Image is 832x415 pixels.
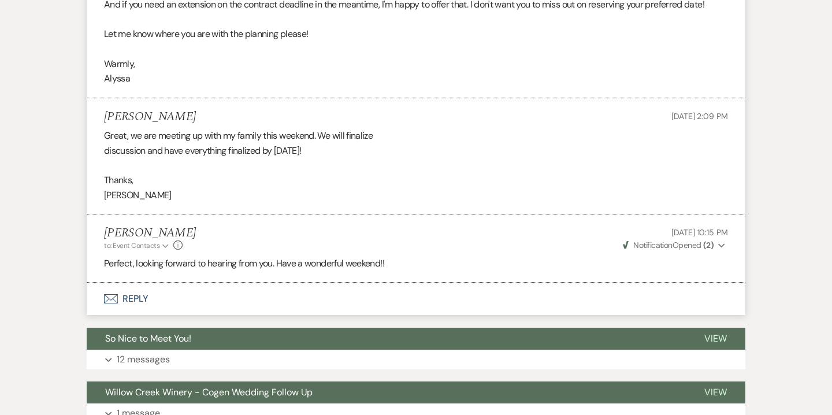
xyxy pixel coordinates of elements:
[105,386,313,398] span: Willow Creek Winery - Cogen Wedding Follow Up
[117,352,170,367] p: 12 messages
[104,240,170,251] button: to: Event Contacts
[87,283,745,315] button: Reply
[633,240,672,250] span: Notification
[686,328,745,350] button: View
[671,227,728,238] span: [DATE] 10:15 PM
[104,128,728,202] div: Great, we are meeting up with my family this weekend. We will finalize discussion and have everyt...
[104,71,728,86] p: Alyssa
[704,332,727,344] span: View
[671,111,728,121] span: [DATE] 2:09 PM
[87,328,686,350] button: So Nice to Meet You!
[104,57,728,72] p: Warmly,
[105,332,191,344] span: So Nice to Meet You!
[703,240,714,250] strong: ( 2 )
[87,381,686,403] button: Willow Creek Winery - Cogen Wedding Follow Up
[104,110,196,124] h5: [PERSON_NAME]
[104,241,159,250] span: to: Event Contacts
[87,350,745,369] button: 12 messages
[621,239,728,251] button: NotificationOpened (2)
[704,386,727,398] span: View
[104,27,728,42] p: Let me know where you are with the planning please!
[686,381,745,403] button: View
[623,240,714,250] span: Opened
[104,256,728,271] p: Perfect, looking forward to hearing from you. Have a wonderful weekend!!
[104,226,196,240] h5: [PERSON_NAME]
